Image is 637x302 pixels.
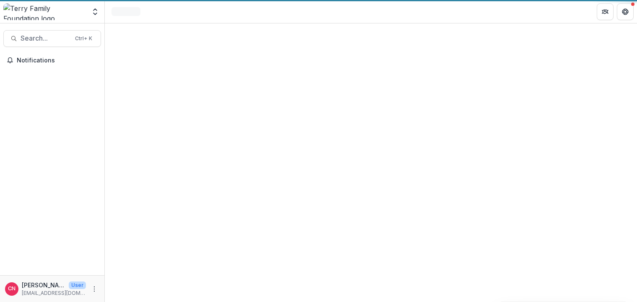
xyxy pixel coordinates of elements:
[3,30,101,47] button: Search...
[89,284,99,294] button: More
[69,281,86,289] p: User
[108,5,144,18] nav: breadcrumb
[89,3,101,20] button: Open entity switcher
[73,34,94,43] div: Ctrl + K
[3,3,86,20] img: Terry Family Foundation logo
[17,57,98,64] span: Notifications
[21,34,70,42] span: Search...
[22,289,86,297] p: [EMAIL_ADDRESS][DOMAIN_NAME]
[22,281,65,289] p: [PERSON_NAME]
[3,54,101,67] button: Notifications
[8,286,16,292] div: Carol Nieves
[617,3,634,20] button: Get Help
[597,3,614,20] button: Partners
